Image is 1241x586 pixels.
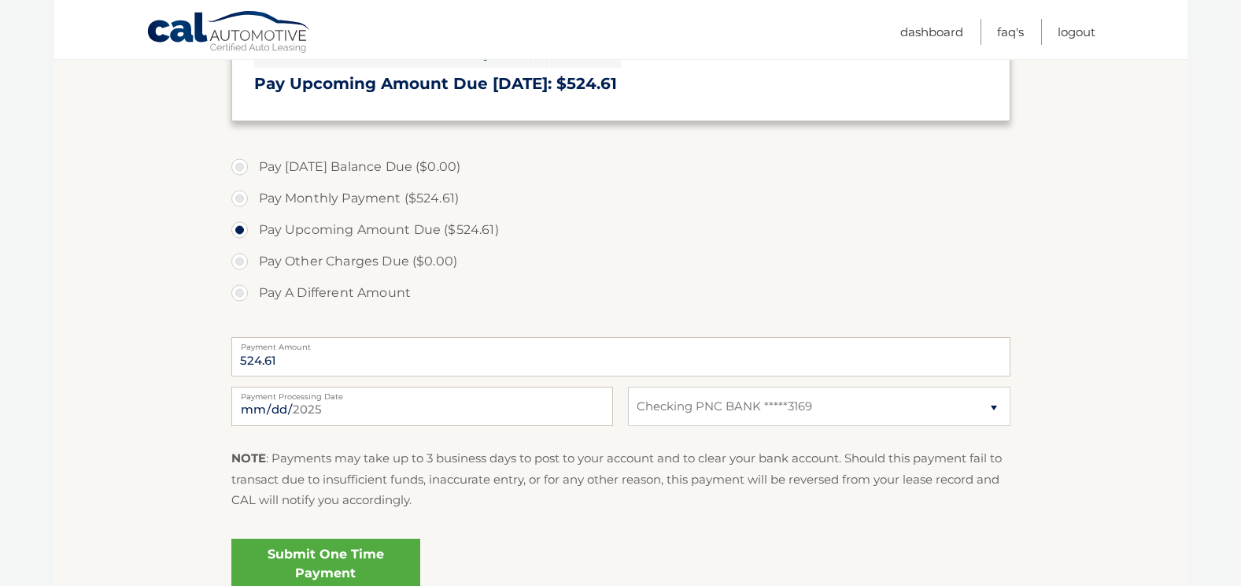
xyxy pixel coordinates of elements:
[231,214,1010,246] label: Pay Upcoming Amount Due ($524.61)
[1058,19,1095,45] a: Logout
[997,19,1024,45] a: FAQ's
[231,387,613,399] label: Payment Processing Date
[231,451,266,465] strong: NOTE
[231,151,1010,183] label: Pay [DATE] Balance Due ($0.00)
[231,277,1010,309] label: Pay A Different Amount
[231,448,1010,510] p: : Payments may take up to 3 business days to post to your account and to clear your bank account....
[231,337,1010,376] input: Payment Amount
[254,74,988,94] h3: Pay Upcoming Amount Due [DATE]: $524.61
[900,19,963,45] a: Dashboard
[231,387,613,426] input: Payment Date
[231,246,1010,277] label: Pay Other Charges Due ($0.00)
[146,10,312,56] a: Cal Automotive
[231,337,1010,350] label: Payment Amount
[231,183,1010,214] label: Pay Monthly Payment ($524.61)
